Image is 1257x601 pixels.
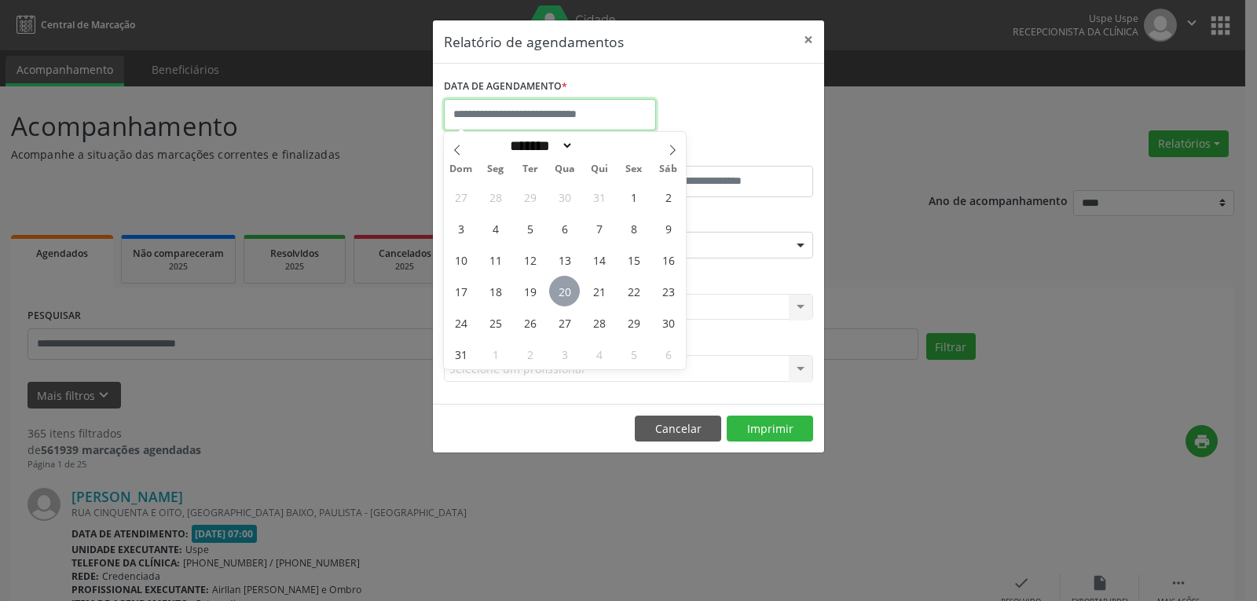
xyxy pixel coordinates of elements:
[515,276,545,306] span: Agosto 19, 2025
[653,339,683,369] span: Setembro 6, 2025
[618,339,649,369] span: Setembro 5, 2025
[632,141,813,166] label: ATÉ
[549,307,580,338] span: Agosto 27, 2025
[549,181,580,212] span: Julho 30, 2025
[584,339,614,369] span: Setembro 4, 2025
[504,137,574,154] select: Month
[618,244,649,275] span: Agosto 15, 2025
[480,307,511,338] span: Agosto 25, 2025
[653,181,683,212] span: Agosto 2, 2025
[480,276,511,306] span: Agosto 18, 2025
[618,276,649,306] span: Agosto 22, 2025
[445,276,476,306] span: Agosto 17, 2025
[574,137,625,154] input: Year
[513,164,548,174] span: Ter
[618,213,649,244] span: Agosto 8, 2025
[480,339,511,369] span: Setembro 1, 2025
[653,244,683,275] span: Agosto 16, 2025
[445,181,476,212] span: Julho 27, 2025
[480,244,511,275] span: Agosto 11, 2025
[548,164,582,174] span: Qua
[445,213,476,244] span: Agosto 3, 2025
[793,20,824,59] button: Close
[445,244,476,275] span: Agosto 10, 2025
[445,307,476,338] span: Agosto 24, 2025
[584,181,614,212] span: Julho 31, 2025
[549,339,580,369] span: Setembro 3, 2025
[635,416,721,442] button: Cancelar
[444,164,478,174] span: Dom
[584,213,614,244] span: Agosto 7, 2025
[617,164,651,174] span: Sex
[480,181,511,212] span: Julho 28, 2025
[515,307,545,338] span: Agosto 26, 2025
[549,244,580,275] span: Agosto 13, 2025
[444,31,624,52] h5: Relatório de agendamentos
[549,276,580,306] span: Agosto 20, 2025
[445,339,476,369] span: Agosto 31, 2025
[651,164,686,174] span: Sáb
[549,213,580,244] span: Agosto 6, 2025
[727,416,813,442] button: Imprimir
[582,164,617,174] span: Qui
[653,213,683,244] span: Agosto 9, 2025
[653,307,683,338] span: Agosto 30, 2025
[480,213,511,244] span: Agosto 4, 2025
[584,244,614,275] span: Agosto 14, 2025
[444,75,567,99] label: DATA DE AGENDAMENTO
[584,307,614,338] span: Agosto 28, 2025
[618,181,649,212] span: Agosto 1, 2025
[584,276,614,306] span: Agosto 21, 2025
[618,307,649,338] span: Agosto 29, 2025
[653,276,683,306] span: Agosto 23, 2025
[515,213,545,244] span: Agosto 5, 2025
[478,164,513,174] span: Seg
[515,339,545,369] span: Setembro 2, 2025
[515,244,545,275] span: Agosto 12, 2025
[515,181,545,212] span: Julho 29, 2025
